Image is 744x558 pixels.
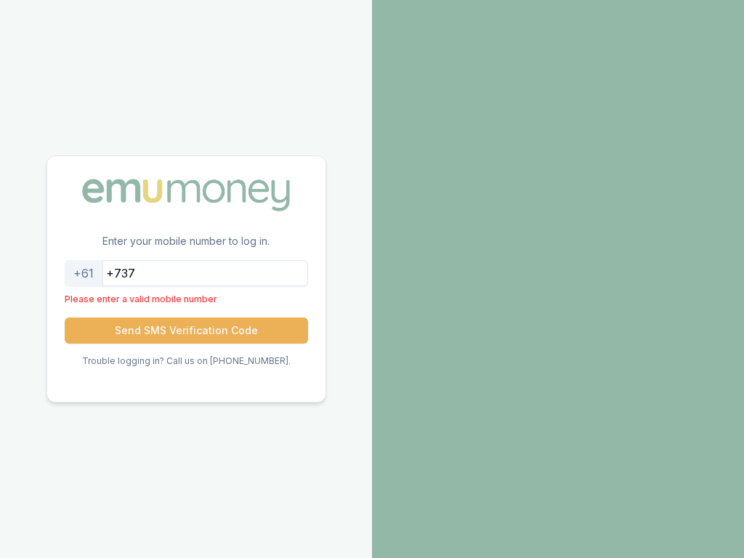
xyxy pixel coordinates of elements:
[82,355,291,367] p: Trouble logging in? Call us on [PHONE_NUMBER].
[65,318,308,344] button: Send SMS Verification Code
[65,260,308,286] input: 0412345678
[65,260,103,286] div: +61
[47,234,325,260] p: Enter your mobile number to log in.
[65,292,308,306] p: Please enter a valid mobile number
[77,174,295,216] img: Emu Money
